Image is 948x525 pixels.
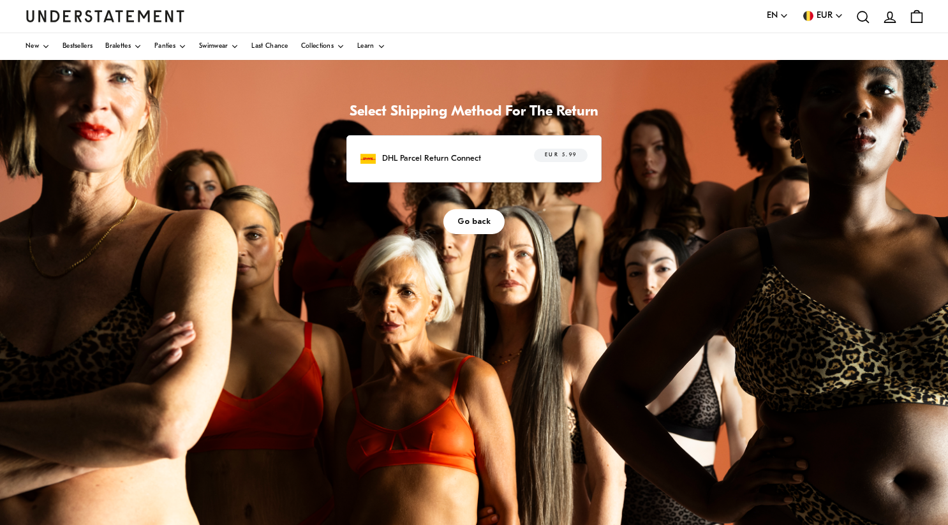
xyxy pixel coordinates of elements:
a: Bestsellers [63,33,93,60]
h1: Select Shipping Method For The Return [346,103,602,122]
button: Go back [443,209,505,234]
img: dhl.svg [360,151,376,166]
span: EUR 5.99 [545,149,577,162]
p: DHL Parcel Return Connect [382,152,481,165]
span: Last Chance [251,43,288,50]
span: Swimwear [199,43,228,50]
button: EN [767,9,789,23]
span: Collections [301,43,334,50]
span: Panties [154,43,175,50]
a: Collections [301,33,344,60]
a: Bralettes [105,33,142,60]
span: Bestsellers [63,43,93,50]
span: Bralettes [105,43,131,50]
a: Swimwear [199,33,239,60]
span: EN [767,9,778,23]
a: Last Chance [251,33,288,60]
a: Understatement Homepage [26,10,185,22]
a: New [26,33,50,60]
span: New [26,43,39,50]
button: EUR [801,9,843,23]
span: EUR [817,9,833,23]
a: Learn [357,33,385,60]
span: Learn [357,43,374,50]
span: Go back [457,210,491,233]
a: Panties [154,33,186,60]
